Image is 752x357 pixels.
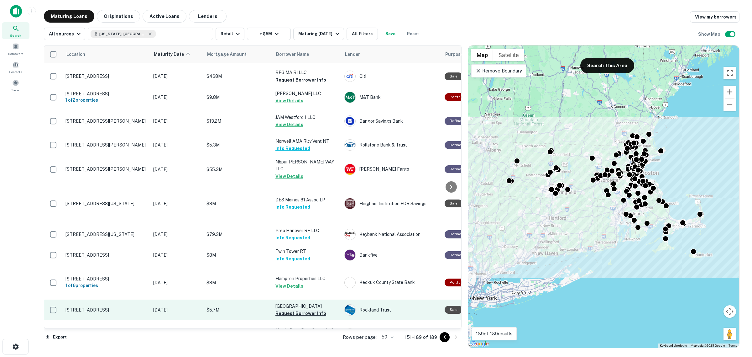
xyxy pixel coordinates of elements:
[493,49,524,61] button: Show satellite imagery
[143,10,186,23] button: Active Loans
[275,114,338,121] p: JAM Westford 1 LLC
[345,51,360,58] span: Lender
[380,28,400,40] button: Save your search to get updates of matches that match your search criteria.
[345,116,355,126] img: picture
[344,71,438,82] div: Citi
[275,121,303,128] button: View Details
[275,248,338,255] p: Twin Tower RT
[723,67,736,79] button: Toggle fullscreen view
[441,45,504,63] th: Purpose
[471,49,493,61] button: Show street map
[344,139,438,151] div: Rollstone Bank & Trust
[379,333,395,342] div: 50
[65,73,147,79] p: [STREET_ADDRESS]
[691,344,725,347] span: Map data ©2025 Google
[298,30,341,38] div: Maturing [DATE]
[153,94,200,101] p: [DATE]
[293,28,344,40] button: Maturing [DATE]
[345,71,355,82] img: picture
[275,173,303,180] button: View Details
[445,72,462,80] div: Sale
[206,231,269,238] p: $79.3M
[445,93,470,101] div: This is a portfolio loan with 2 properties
[206,118,269,125] p: $13.2M
[153,252,200,258] p: [DATE]
[153,118,200,125] p: [DATE]
[275,196,338,203] p: DES Moines 81 Assoc LP
[206,252,269,258] p: $8M
[65,118,147,124] p: [STREET_ADDRESS][PERSON_NAME]
[275,158,338,172] p: Nbpiii [PERSON_NAME] WAY LLC
[445,165,473,173] div: This loan purpose was for refinancing
[580,58,634,73] button: Search This Area
[2,22,29,39] a: Search
[275,234,310,242] button: Info Requested
[723,99,736,111] button: Zoom out
[153,141,200,148] p: [DATE]
[153,73,200,80] p: [DATE]
[247,28,291,40] button: > $5M
[9,69,22,74] span: Contacts
[275,275,338,282] p: Hampton Properties LLC
[345,198,355,209] img: picture
[206,73,269,80] p: $468M
[275,69,338,76] p: BFG MA RI LLC
[206,94,269,101] p: $9.8M
[275,282,303,290] button: View Details
[8,51,23,56] span: Borrowers
[206,141,269,148] p: $5.3M
[10,5,22,18] img: capitalize-icon.png
[345,164,355,175] img: picture
[275,203,310,211] button: Info Requested
[345,250,355,260] img: picture
[344,92,438,103] div: M&T Bank
[203,45,272,63] th: Mortgage Amount
[440,332,450,342] button: Go to previous page
[445,279,470,286] div: This is a portfolio loan with 6 properties
[345,229,355,240] img: picture
[2,59,29,76] div: Contacts
[276,51,309,58] span: Borrower Name
[44,28,85,40] button: All sources
[11,88,20,93] span: Saved
[154,51,192,58] span: Maturity Date
[275,303,338,310] p: [GEOGRAPHIC_DATA]
[65,91,147,97] p: [STREET_ADDRESS]
[445,251,473,259] div: This loan purpose was for refinancing
[344,198,438,209] div: Hingham Institution FOR Savings
[150,45,203,63] th: Maturity Date
[153,306,200,313] p: [DATE]
[475,67,522,75] p: Remove Boundary
[88,28,213,40] button: [US_STATE], [GEOGRAPHIC_DATA]
[44,333,68,342] button: Export
[189,10,227,23] button: Lenders
[65,97,147,104] h6: 1 of 2 properties
[206,279,269,286] p: $8M
[445,306,462,314] div: Sale
[97,10,140,23] button: Originations
[2,40,29,57] a: Borrowers
[275,90,338,97] p: [PERSON_NAME] LLC
[470,340,490,348] img: Google
[153,200,200,207] p: [DATE]
[2,77,29,94] a: Saved
[275,255,310,263] button: Info Requested
[206,166,269,173] p: $55.3M
[153,166,200,173] p: [DATE]
[343,333,377,341] p: Rows per page:
[445,200,462,207] div: Sale
[723,305,736,318] button: Map camera controls
[345,277,355,288] img: picture
[65,307,147,313] p: [STREET_ADDRESS]
[275,97,303,104] button: View Details
[65,252,147,258] p: [STREET_ADDRESS]
[206,200,269,207] p: $8M
[10,33,21,38] span: Search
[476,330,513,338] p: 189 of 189 results
[445,141,473,149] div: This loan purpose was for refinancing
[344,304,438,316] div: Rockland Trust
[728,344,737,347] a: Terms (opens in new tab)
[275,327,338,333] p: Nwalp Phop Prop Owner LLC
[470,340,490,348] a: Open this area in Google Maps (opens a new window)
